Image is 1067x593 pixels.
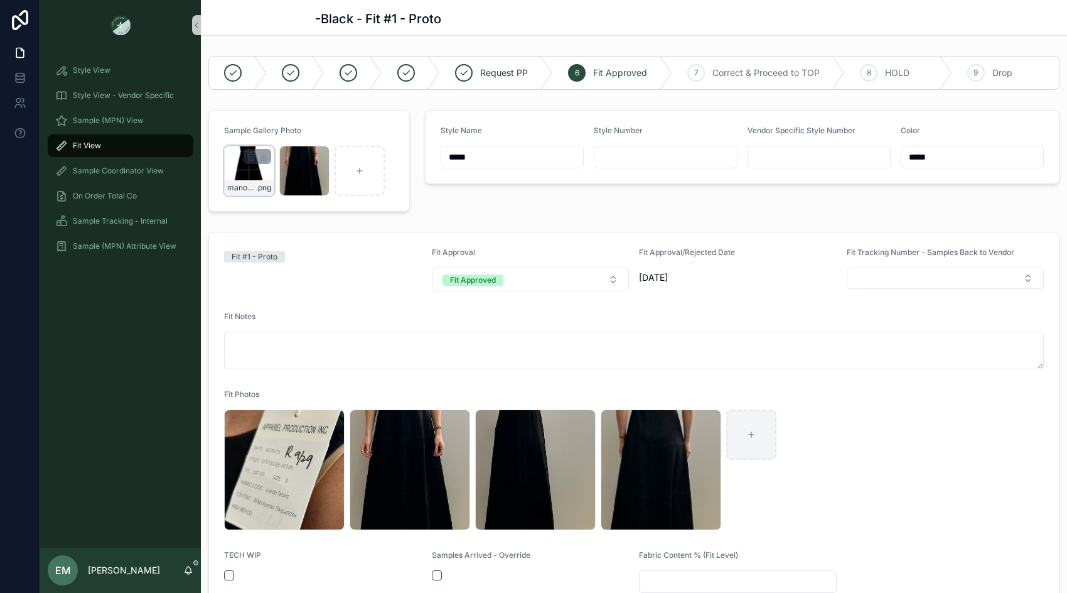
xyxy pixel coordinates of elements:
span: manon-black [227,183,256,193]
a: Sample Tracking - Internal [48,210,193,232]
h1: -Black - Fit #1 - Proto [315,10,441,28]
span: Fit Tracking Number - Samples Back to Vendor [847,248,1014,257]
span: 8 [867,68,871,78]
a: Sample (MPN) Attribute View [48,235,193,258]
span: Style Number [594,126,643,135]
img: App logo [110,15,131,35]
span: 7 [694,68,699,78]
span: Fit Approval [432,248,475,257]
a: Sample (MPN) View [48,109,193,132]
button: Select Button [847,268,1044,289]
span: Style View [73,65,110,75]
span: On Order Total Co [73,191,137,201]
span: Sample Gallery Photo [224,126,301,135]
span: Fit View [73,141,101,151]
span: Sample Coordinator View [73,166,164,176]
span: Correct & Proceed to TOP [712,67,820,79]
span: Request PP [480,67,528,79]
a: Sample Coordinator View [48,160,193,182]
span: Samples Arrived - Override [432,550,530,560]
div: Fit Approved [450,275,496,286]
span: 9 [973,68,978,78]
span: Fit Notes [224,312,255,321]
div: Fit #1 - Proto [232,251,277,263]
a: On Order Total Co [48,185,193,207]
span: TECH WIP [224,550,261,560]
span: [DATE] [639,271,837,284]
span: Vendor Specific Style Number [748,126,855,135]
span: Sample (MPN) View [73,116,144,126]
span: Fabric Content % (Fit Level) [639,550,738,560]
a: Style View [48,59,193,82]
a: Style View - Vendor Specific [48,84,193,107]
div: scrollable content [40,50,201,274]
p: [PERSON_NAME] [88,564,160,577]
button: Select Button [432,268,630,291]
span: Color [901,126,920,135]
span: Style Name [441,126,482,135]
span: Sample (MPN) Attribute View [73,241,176,251]
span: Fit Approval/Rejected Date [639,248,735,257]
span: HOLD [885,67,909,79]
span: Sample Tracking - Internal [73,216,168,226]
span: EM [55,563,71,578]
span: Style View - Vendor Specific [73,90,174,101]
a: Fit View [48,134,193,157]
span: Fit Approved [593,67,647,79]
span: Fit Photos [224,389,259,399]
span: Drop [992,67,1012,79]
span: 6 [575,68,579,78]
span: .png [256,183,271,193]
